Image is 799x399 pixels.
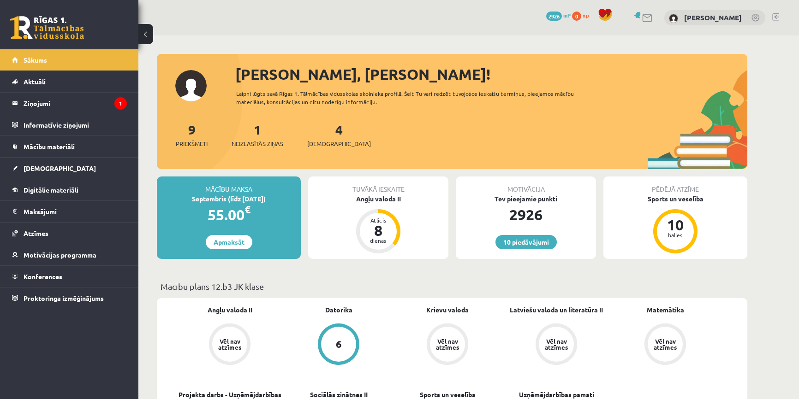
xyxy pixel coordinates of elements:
[603,194,747,204] div: Sports un veselība
[157,204,301,226] div: 55.00
[236,89,590,106] div: Laipni lūgts savā Rīgas 1. Tālmācības vidusskolas skolnieka profilā. Šeit Tu vari redzēt tuvojošo...
[12,49,127,70] a: Sākums
[176,139,208,148] span: Priekšmeti
[426,305,469,315] a: Krievu valoda
[603,194,747,255] a: Sports un veselība 10 balles
[157,194,301,204] div: Septembris (līdz [DATE])
[308,194,448,204] div: Angļu valoda II
[157,176,301,194] div: Mācību maksa
[546,12,562,21] span: 2926
[307,139,371,148] span: [DEMOGRAPHIC_DATA]
[176,121,208,148] a: 9Priekšmeti
[543,338,569,350] div: Vēl nav atzīmes
[284,323,393,367] a: 6
[175,323,284,367] a: Vēl nav atzīmes
[12,179,127,200] a: Digitālie materiāli
[244,203,250,216] span: €
[12,136,127,157] a: Mācību materiāli
[572,12,593,19] a: 0 xp
[12,288,127,309] a: Proktoringa izmēģinājums
[662,232,689,238] div: balles
[684,13,742,22] a: [PERSON_NAME]
[603,176,747,194] div: Pēdējā atzīme
[325,305,352,315] a: Datorika
[24,114,127,135] legend: Informatīvie ziņojumi
[12,201,127,222] a: Maksājumi
[510,305,603,315] a: Latviešu valoda un literatūra II
[435,338,460,350] div: Vēl nav atzīmes
[611,323,720,367] a: Vēl nav atzīmes
[208,305,252,315] a: Angļu valoda II
[495,235,557,249] a: 10 piedāvājumi
[12,93,127,114] a: Ziņojumi1
[572,12,581,21] span: 0
[563,12,571,19] span: mP
[456,194,596,204] div: Tev pieejamie punkti
[24,251,96,259] span: Motivācijas programma
[364,238,392,243] div: dienas
[161,280,744,293] p: Mācību plāns 12.b3 JK klase
[235,63,747,85] div: [PERSON_NAME], [PERSON_NAME]!
[24,142,75,151] span: Mācību materiāli
[456,204,596,226] div: 2926
[24,56,47,64] span: Sākums
[364,217,392,223] div: Atlicis
[12,223,127,244] a: Atzīmes
[24,93,127,114] legend: Ziņojumi
[662,217,689,232] div: 10
[669,14,678,23] img: Roberts Šmelds
[583,12,589,19] span: xp
[336,339,342,349] div: 6
[232,121,283,148] a: 1Neizlasītās ziņas
[546,12,571,19] a: 2926 mP
[308,194,448,255] a: Angļu valoda II Atlicis 8 dienas
[24,229,48,237] span: Atzīmes
[12,71,127,92] a: Aktuāli
[24,272,62,281] span: Konferences
[456,176,596,194] div: Motivācija
[308,176,448,194] div: Tuvākā ieskaite
[502,323,611,367] a: Vēl nav atzīmes
[24,201,127,222] legend: Maksājumi
[307,121,371,148] a: 4[DEMOGRAPHIC_DATA]
[24,77,46,86] span: Aktuāli
[206,235,252,249] a: Apmaksāt
[364,223,392,238] div: 8
[217,338,243,350] div: Vēl nav atzīmes
[647,305,684,315] a: Matemātika
[12,114,127,135] a: Informatīvie ziņojumi
[24,294,104,302] span: Proktoringa izmēģinājums
[24,186,78,194] span: Digitālie materiāli
[114,97,127,110] i: 1
[12,158,127,179] a: [DEMOGRAPHIC_DATA]
[393,323,502,367] a: Vēl nav atzīmes
[12,266,127,287] a: Konferences
[12,244,127,265] a: Motivācijas programma
[10,16,84,39] a: Rīgas 1. Tālmācības vidusskola
[24,164,96,172] span: [DEMOGRAPHIC_DATA]
[652,338,678,350] div: Vēl nav atzīmes
[232,139,283,148] span: Neizlasītās ziņas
